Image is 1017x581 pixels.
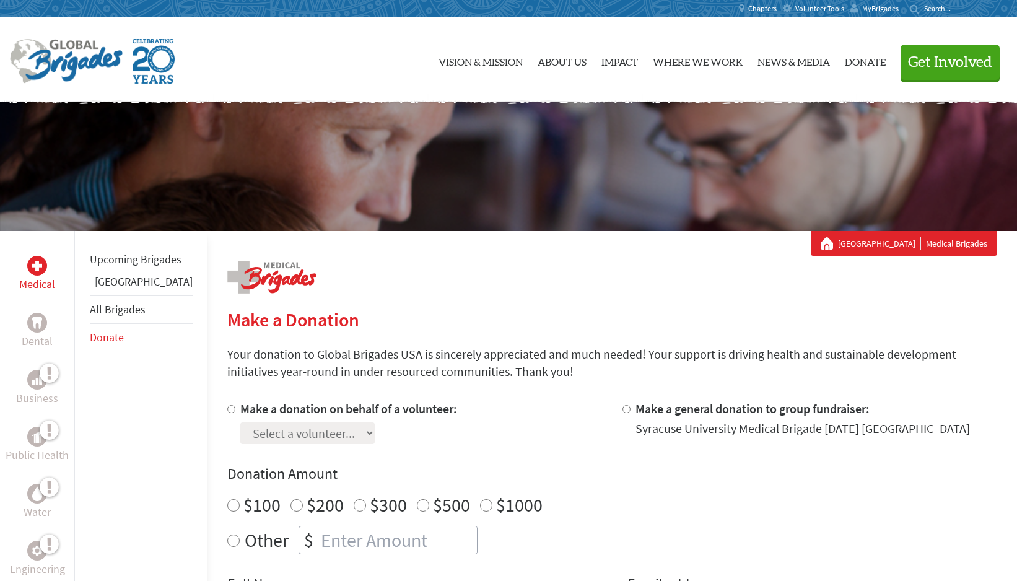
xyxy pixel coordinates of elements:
a: Impact [601,28,638,92]
img: Business [32,375,42,385]
div: Syracuse University Medical Brigade [DATE] [GEOGRAPHIC_DATA] [635,420,970,437]
a: Vision & Mission [439,28,523,92]
a: [GEOGRAPHIC_DATA] [838,237,921,250]
img: Medical [32,261,42,271]
div: Business [27,370,47,390]
div: Engineering [27,541,47,561]
label: $1000 [496,493,543,517]
a: Donate [90,330,124,344]
span: MyBrigades [862,4,899,14]
div: Public Health [27,427,47,447]
label: Make a general donation to group fundraiser: [635,401,870,416]
label: $300 [370,493,407,517]
p: Your donation to Global Brigades USA is sincerely appreciated and much needed! Your support is dr... [227,346,997,380]
p: Public Health [6,447,69,464]
li: Donate [90,324,193,351]
a: BusinessBusiness [16,370,58,407]
li: Upcoming Brigades [90,246,193,273]
span: Chapters [748,4,777,14]
a: [GEOGRAPHIC_DATA] [95,274,193,289]
span: Volunteer Tools [795,4,844,14]
input: Enter Amount [318,526,477,554]
a: Where We Work [653,28,743,92]
a: Public HealthPublic Health [6,427,69,464]
h4: Donation Amount [227,464,997,484]
a: News & Media [757,28,830,92]
label: Other [245,526,289,554]
h2: Make a Donation [227,308,997,331]
p: Business [16,390,58,407]
a: WaterWater [24,484,51,521]
div: Dental [27,313,47,333]
img: logo-medical.png [227,261,316,294]
img: Public Health [32,430,42,443]
div: Medical Brigades [821,237,987,250]
li: Panama [90,273,193,295]
div: Water [27,484,47,504]
label: $200 [307,493,344,517]
a: Donate [845,28,886,92]
img: Engineering [32,546,42,556]
img: Global Brigades Logo [10,39,123,84]
span: Get Involved [908,55,992,70]
li: All Brigades [90,295,193,324]
a: DentalDental [22,313,53,350]
label: $100 [243,493,281,517]
p: Dental [22,333,53,350]
div: Medical [27,256,47,276]
a: EngineeringEngineering [10,541,65,578]
p: Medical [19,276,55,293]
p: Water [24,504,51,521]
img: Water [32,486,42,500]
label: Make a donation on behalf of a volunteer: [240,401,457,416]
img: Dental [32,317,42,328]
a: About Us [538,28,587,92]
a: All Brigades [90,302,146,317]
img: Global Brigades Celebrating 20 Years [133,39,175,84]
label: $500 [433,493,470,517]
input: Search... [924,4,959,13]
a: Upcoming Brigades [90,252,181,266]
p: Engineering [10,561,65,578]
a: MedicalMedical [19,256,55,293]
button: Get Involved [901,45,1000,80]
div: $ [299,526,318,554]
